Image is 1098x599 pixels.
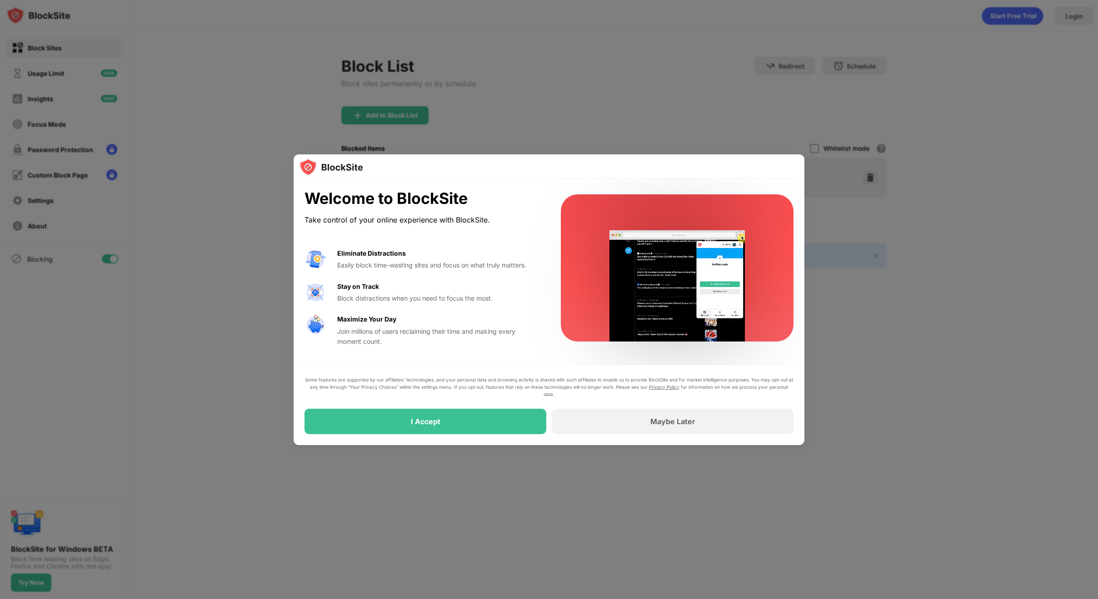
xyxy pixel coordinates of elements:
div: Take control of your online experience with BlockSite. [304,213,539,227]
div: Easily block time-wasting sites and focus on what truly matters. [337,260,539,270]
img: logo-blocksite.svg [299,158,363,176]
div: Join millions of users reclaiming their time and making every moment count. [337,327,539,347]
div: Welcome to BlockSite [304,189,539,208]
div: Eliminate Distractions [337,248,406,258]
img: value-focus.svg [304,282,326,303]
img: value-avoid-distractions.svg [304,248,326,270]
div: Stay on Track [337,282,379,292]
img: value-safe-time.svg [304,314,326,336]
div: Maximize Your Day [337,314,396,324]
div: I Accept [411,417,440,426]
a: Privacy Policy [649,384,679,390]
div: Maybe Later [650,417,695,426]
div: Some features are supported by our affiliates’ technologies, and your personal data and browsing ... [304,376,794,398]
div: Block distractions when you need to focus the most. [337,293,539,303]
